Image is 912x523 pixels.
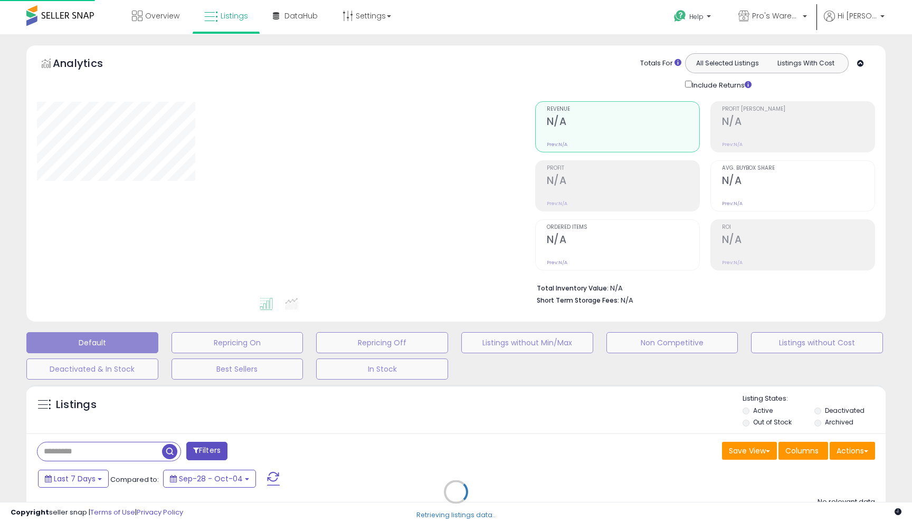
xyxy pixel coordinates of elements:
small: Prev: N/A [722,141,743,148]
b: Total Inventory Value: [537,284,609,293]
div: Totals For [640,59,681,69]
span: Avg. Buybox Share [722,166,875,171]
small: Prev: N/A [722,259,743,266]
span: Pro's Warehouse [752,11,800,21]
span: Profit [PERSON_NAME] [722,106,875,112]
button: Listings without Min/Max [461,332,593,353]
b: Short Term Storage Fees: [537,296,619,305]
a: Help [666,2,721,34]
span: Listings [221,11,248,21]
h2: N/A [722,175,875,189]
button: Listings without Cost [751,332,883,353]
h2: N/A [547,234,699,248]
span: Revenue [547,106,699,112]
small: Prev: N/A [547,200,567,207]
h2: N/A [722,234,875,248]
li: N/A [537,281,867,294]
div: Include Returns [677,79,764,91]
button: Deactivated & In Stock [26,359,158,380]
button: Default [26,332,158,353]
strong: Copyright [11,507,49,517]
small: Prev: N/A [547,259,567,266]
h5: Analytics [53,56,123,73]
button: All Selected Listings [688,56,767,70]
span: ROI [722,225,875,230]
button: Non Competitive [606,332,738,353]
span: N/A [621,295,633,305]
button: In Stock [316,359,448,380]
button: Best Sellers [172,359,303,380]
i: Get Help [673,9,687,23]
span: Profit [547,166,699,171]
h2: N/A [547,175,699,189]
span: DataHub [284,11,318,21]
button: Repricing On [172,332,303,353]
a: Hi [PERSON_NAME] [824,11,885,34]
div: Retrieving listings data.. [416,510,496,520]
small: Prev: N/A [547,141,567,148]
span: Hi [PERSON_NAME] [838,11,877,21]
button: Repricing Off [316,332,448,353]
small: Prev: N/A [722,200,743,207]
span: Help [689,12,704,21]
h2: N/A [722,115,875,130]
h2: N/A [547,115,699,130]
span: Ordered Items [547,225,699,230]
button: Listings With Cost [766,56,845,70]
div: seller snap | | [11,508,183,518]
span: Overview [145,11,179,21]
